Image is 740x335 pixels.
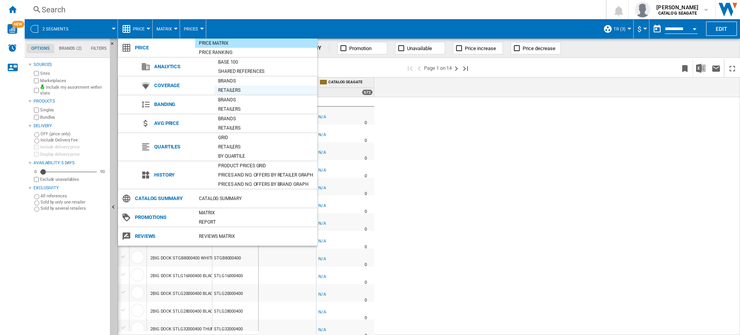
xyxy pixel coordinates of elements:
[150,170,214,180] span: History
[195,49,317,56] div: Price Ranking
[131,212,195,223] span: Promotions
[195,39,317,47] div: Price Matrix
[150,141,214,152] span: Quartiles
[150,99,214,110] span: Banding
[214,105,317,113] div: Retailers
[150,80,214,91] span: Coverage
[214,115,317,123] div: Brands
[150,61,214,72] span: Analytics
[131,231,195,242] span: Reviews
[214,96,317,104] div: Brands
[214,67,317,75] div: Shared references
[195,195,317,202] div: Catalog Summary
[195,209,317,217] div: Matrix
[131,193,195,204] span: Catalog Summary
[214,171,317,179] div: Prices and No. offers by retailer graph
[214,77,317,85] div: Brands
[214,124,317,132] div: Retailers
[214,162,317,170] div: Product prices grid
[150,118,214,129] span: Avg price
[214,134,317,141] div: Grid
[131,42,195,53] span: Price
[214,152,317,160] div: By quartile
[214,180,317,188] div: Prices and No. offers by brand graph
[214,143,317,151] div: Retailers
[195,232,317,240] div: REVIEWS Matrix
[195,218,317,226] div: Report
[214,86,317,94] div: Retailers
[214,58,317,66] div: Base 100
